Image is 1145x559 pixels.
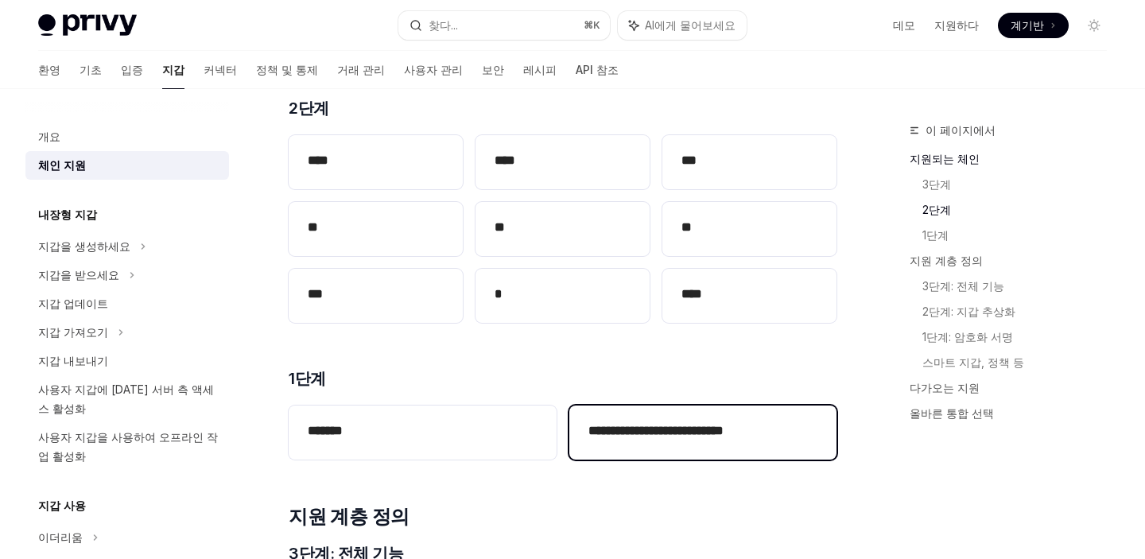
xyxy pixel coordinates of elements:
[910,381,980,394] font: 다가오는 지원
[910,152,980,165] font: 지원되는 체인
[922,279,1004,293] font: 3단계: 전체 기능
[910,146,1120,172] a: 지원되는 체인
[404,51,463,89] a: 사용자 관리
[922,172,1120,197] a: 3단계
[38,354,108,367] font: 지갑 내보내기
[922,223,1120,248] a: 1단계
[922,350,1120,375] a: 스마트 지갑, 정책 등
[289,99,329,118] font: 2단계
[482,63,504,76] font: 보안
[645,18,736,32] font: AI에게 물어보세요
[38,14,137,37] img: 밝은 로고
[523,51,557,89] a: 레시피
[1081,13,1107,38] button: 다크 모드 전환
[204,63,237,76] font: 커넥터
[121,51,143,89] a: 입증
[922,330,1013,344] font: 1단계: 암호화 서명
[922,274,1120,299] a: 3단계: 전체 기능
[893,17,915,33] a: 데모
[922,324,1120,350] a: 1단계: 암호화 서명
[80,51,102,89] a: 기초
[38,268,119,281] font: 지갑을 받으세요
[404,63,463,76] font: 사용자 관리
[25,122,229,151] a: 개요
[926,123,996,137] font: 이 페이지에서
[38,499,86,512] font: 지갑 사용
[162,63,184,76] font: 지갑
[256,63,318,76] font: 정책 및 통제
[38,382,214,415] font: 사용자 지갑에 [DATE] 서버 측 액세스 활성화
[38,297,108,310] font: 지갑 업데이트
[584,19,593,31] font: ⌘
[910,254,983,267] font: 지원 계층 정의
[910,248,1120,274] a: 지원 계층 정의
[162,51,184,89] a: 지갑
[25,423,229,471] a: 사용자 지갑을 사용하여 오프라인 작업 활성화
[337,51,385,89] a: 거래 관리
[922,228,949,242] font: 1단계
[922,177,951,191] font: 3단계
[922,305,1015,318] font: 2단계: 지갑 추상화
[523,63,557,76] font: 레시피
[922,299,1120,324] a: 2단계: 지갑 추상화
[998,13,1069,38] a: 계기반
[398,11,609,40] button: 찾다...⌘K
[121,63,143,76] font: 입증
[289,369,326,388] font: 1단계
[25,347,229,375] a: 지갑 내보내기
[922,197,1120,223] a: 2단계
[934,18,979,32] font: 지원하다
[38,63,60,76] font: 환영
[256,51,318,89] a: 정책 및 통제
[482,51,504,89] a: 보안
[38,51,60,89] a: 환영
[922,203,951,216] font: 2단계
[38,325,108,339] font: 지갑 가져오기
[429,18,458,32] font: 찾다...
[204,51,237,89] a: 커넥터
[38,208,97,221] font: 내장형 지갑
[25,151,229,180] a: 체인 지원
[910,401,1120,426] a: 올바른 통합 선택
[893,18,915,32] font: 데모
[38,239,130,253] font: 지갑을 생성하세요
[289,505,409,528] font: 지원 계층 정의
[80,63,102,76] font: 기초
[934,17,979,33] a: 지원하다
[38,530,83,544] font: 이더리움
[25,375,229,423] a: 사용자 지갑에 [DATE] 서버 측 액세스 활성화
[593,19,600,31] font: K
[618,11,747,40] button: AI에게 물어보세요
[922,355,1024,369] font: 스마트 지갑, 정책 등
[910,406,994,420] font: 올바른 통합 선택
[576,63,619,76] font: API 참조
[25,289,229,318] a: 지갑 업데이트
[1011,18,1044,32] font: 계기반
[910,375,1120,401] a: 다가오는 지원
[38,130,60,143] font: 개요
[576,51,619,89] a: API 참조
[38,158,86,172] font: 체인 지원
[38,430,218,463] font: 사용자 지갑을 사용하여 오프라인 작업 활성화
[337,63,385,76] font: 거래 관리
